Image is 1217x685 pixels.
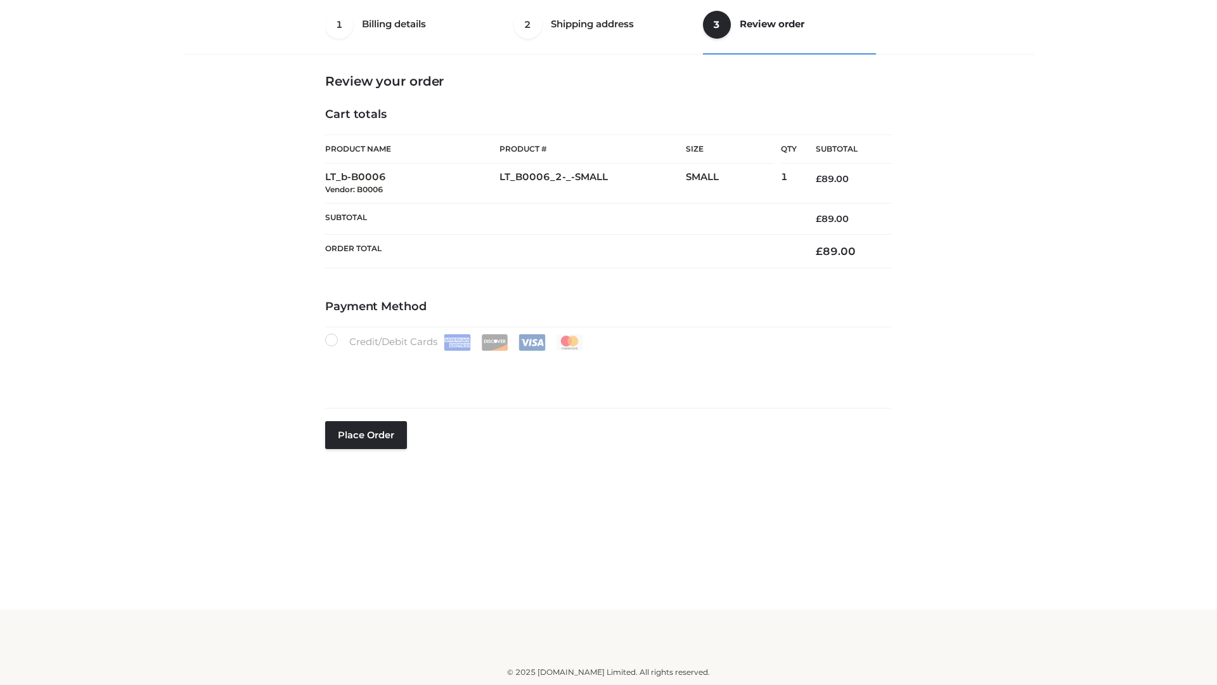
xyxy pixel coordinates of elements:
button: Place order [325,421,407,449]
span: £ [816,173,821,185]
img: Visa [518,334,546,351]
td: LT_B0006_2-_-SMALL [499,164,686,204]
h3: Review your order [325,74,892,89]
th: Order Total [325,235,797,268]
th: Qty [781,134,797,164]
td: 1 [781,164,797,204]
span: £ [816,245,823,258]
th: Subtotal [325,203,797,234]
bdi: 89.00 [816,173,849,185]
img: Amex [444,334,471,351]
td: SMALL [686,164,781,204]
th: Product # [499,134,686,164]
span: £ [816,213,821,225]
bdi: 89.00 [816,245,856,258]
img: Mastercard [556,334,583,351]
bdi: 89.00 [816,213,849,225]
th: Subtotal [797,135,892,164]
h4: Payment Method [325,300,892,314]
img: Discover [481,334,508,351]
label: Credit/Debit Cards [325,334,584,351]
iframe: Secure payment input frame [323,348,889,395]
small: Vendor: B0006 [325,185,383,194]
th: Product Name [325,134,499,164]
td: LT_b-B0006 [325,164,499,204]
div: © 2025 [DOMAIN_NAME] Limited. All rights reserved. [188,666,1029,679]
h4: Cart totals [325,108,892,122]
th: Size [686,135,775,164]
